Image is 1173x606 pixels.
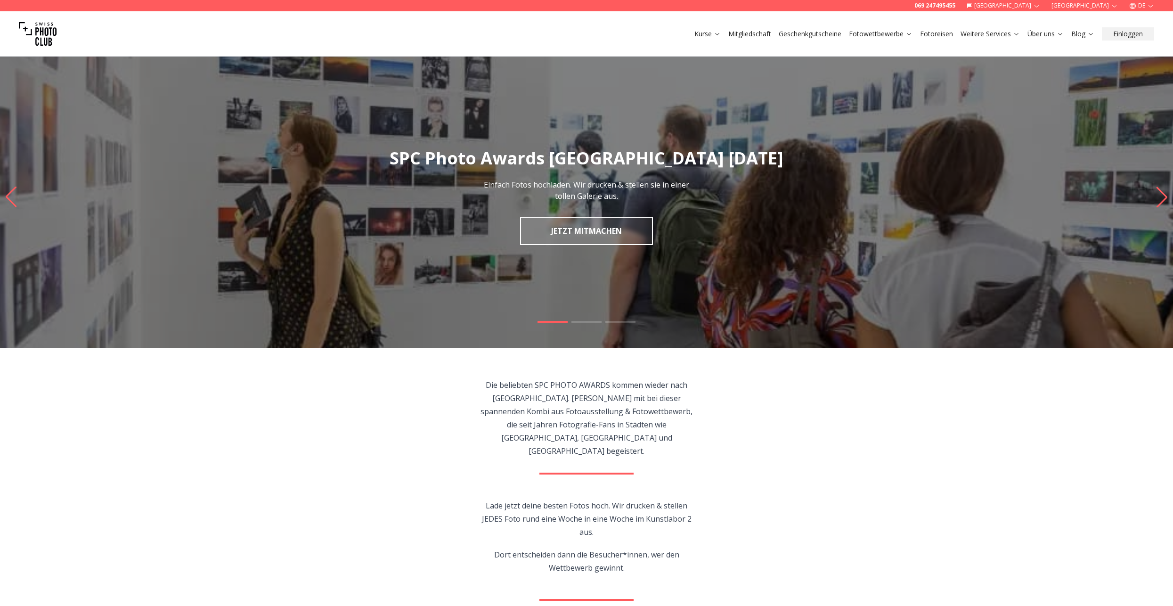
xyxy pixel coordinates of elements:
[849,29,912,39] a: Fotowettbewerbe
[725,27,775,41] button: Mitgliedschaft
[479,378,694,458] p: Die beliebten SPC PHOTO AWARDS kommen wieder nach [GEOGRAPHIC_DATA]. [PERSON_NAME] mit bei dieser...
[1102,27,1154,41] button: Einloggen
[1067,27,1098,41] button: Blog
[1071,29,1094,39] a: Blog
[479,548,694,574] p: Dort entscheiden dann die Besucher*innen, wer den Wettbewerb gewinnt.
[916,27,957,41] button: Fotoreisen
[920,29,953,39] a: Fotoreisen
[481,179,692,202] p: Einfach Fotos hochladen. Wir drucken & stellen sie in einer tollen Galerie aus.
[691,27,725,41] button: Kurse
[779,29,841,39] a: Geschenkgutscheine
[728,29,771,39] a: Mitgliedschaft
[520,217,653,245] a: JETZT MITMACHEN
[957,27,1024,41] button: Weitere Services
[961,29,1020,39] a: Weitere Services
[479,499,694,539] p: Lade jetzt deine besten Fotos hoch. Wir drucken & stellen JEDES Foto rund eine Woche in eine Woch...
[845,27,916,41] button: Fotowettbewerbe
[694,29,721,39] a: Kurse
[19,15,57,53] img: Swiss photo club
[914,2,955,9] a: 069 247495455
[775,27,845,41] button: Geschenkgutscheine
[1024,27,1067,41] button: Über uns
[1027,29,1064,39] a: Über uns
